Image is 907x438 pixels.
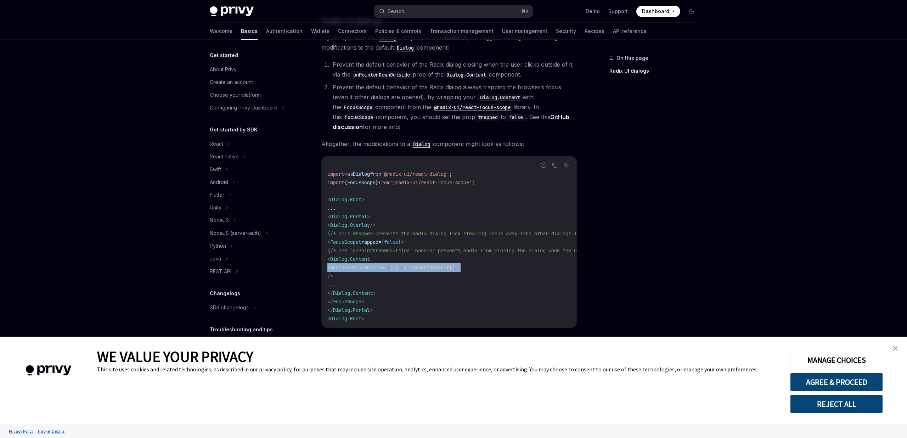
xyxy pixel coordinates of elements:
[330,222,370,228] span: Dialog.Overlay
[347,171,353,177] span: as
[7,425,35,437] a: Privacy Policy
[210,267,231,276] div: REST API
[210,229,261,237] div: NodeJS (server-auth)
[327,298,333,305] span: </
[204,63,295,76] a: About Privy
[431,103,513,111] a: @radix-ui/react-focus-scope
[210,325,273,334] h5: Troubleshooting and tips
[330,230,616,237] span: /* This wrapper prevents the Radix dialog from stealing focus away from other dialogs in the page...
[210,254,221,263] div: Java
[430,23,494,40] a: Transaction management
[97,347,253,366] span: WE VALUE YOUR PRIVACY
[506,113,526,121] code: false
[444,71,489,78] a: Dialog.Content
[642,8,669,15] span: Dashboard
[321,139,577,149] span: Altogether, the modifications to a component might look as follows:
[384,264,387,271] span: =
[586,8,600,15] a: Demo
[387,264,390,271] span: {
[330,315,361,322] span: Dialog.Root
[327,239,330,245] span: <
[350,71,413,79] code: onPointerDownOutside
[210,91,261,99] div: Choose your platform
[398,239,401,245] span: }
[374,5,533,18] button: Search...⌘K
[378,239,381,245] span: =
[562,161,571,170] button: Ask AI
[401,239,404,245] span: >
[210,152,239,161] div: React native
[361,315,364,322] span: >
[381,239,384,245] span: {
[636,6,680,17] a: Dashboard
[608,8,628,15] a: Support
[330,247,639,254] span: /* The `onPointerDownOutside` handler prevents Radix from closing the dialog when the user clicks...
[893,346,898,351] img: close banner
[210,65,237,74] div: About Privy
[616,54,648,62] span: On this page
[609,65,703,77] a: Radix UI dialogs
[388,7,407,16] div: Search...
[359,239,378,245] span: trapped
[338,23,367,40] a: Connectors
[550,161,559,170] button: Copy the contents from the code block
[376,34,399,41] a: Dialog
[556,23,576,40] a: Security
[404,264,407,271] span: e
[333,307,370,313] span: Dialog.Portal
[327,256,330,262] span: <
[390,179,472,186] span: '@radix-ui/react-focus-scope'
[790,395,883,413] button: REJECT ALL
[333,298,361,305] span: FocusScope
[394,44,417,52] code: Dialog
[370,307,373,313] span: >
[97,366,779,373] div: This site uses cookies and related technologies, as described in our privacy policy, for purposes...
[342,113,376,121] code: FocusScope
[204,89,295,101] a: Choose your platform
[384,239,398,245] span: false
[476,94,523,101] a: Dialog.Content
[686,6,697,17] button: Toggle dark mode
[210,78,253,86] div: Create an account
[353,171,370,177] span: Dialog
[330,256,370,262] span: Dialog.Content
[395,264,398,271] span: )
[327,196,330,203] span: <
[210,178,228,186] div: Android
[390,264,393,271] span: (
[341,103,375,111] code: FocusScope
[331,60,577,79] li: Prevent the default behavior of the Radix dialog closing when the user clicks outside of it, via ...
[210,51,238,60] h5: Get started
[375,23,421,40] a: Policies & controls
[327,205,336,211] span: ...
[327,307,333,313] span: </
[367,213,370,220] span: >
[210,6,254,16] img: dark logo
[327,247,330,254] span: {
[210,140,223,148] div: React
[361,298,364,305] span: >
[327,273,333,279] span: />
[376,179,378,186] span: }
[330,239,359,245] span: FocusScope
[210,191,224,199] div: Flutter
[444,71,489,79] code: Dialog.Content
[407,264,410,271] span: .
[585,23,604,40] a: Recipes
[475,113,501,121] code: trapped
[410,140,433,148] code: Dialog
[613,23,647,40] a: API reference
[330,196,361,203] span: Dialog.Root
[521,9,529,14] span: ⌘ K
[539,161,548,170] button: Report incorrect code
[373,290,376,296] span: >
[347,179,376,186] span: FocusScope
[393,264,395,271] span: e
[502,23,547,40] a: User management
[327,281,336,288] span: ...
[327,264,384,271] span: onPointerDownOutside
[210,242,226,250] div: Python
[410,264,449,271] span: preventDefault
[11,355,86,386] img: company logo
[210,203,221,212] div: Unity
